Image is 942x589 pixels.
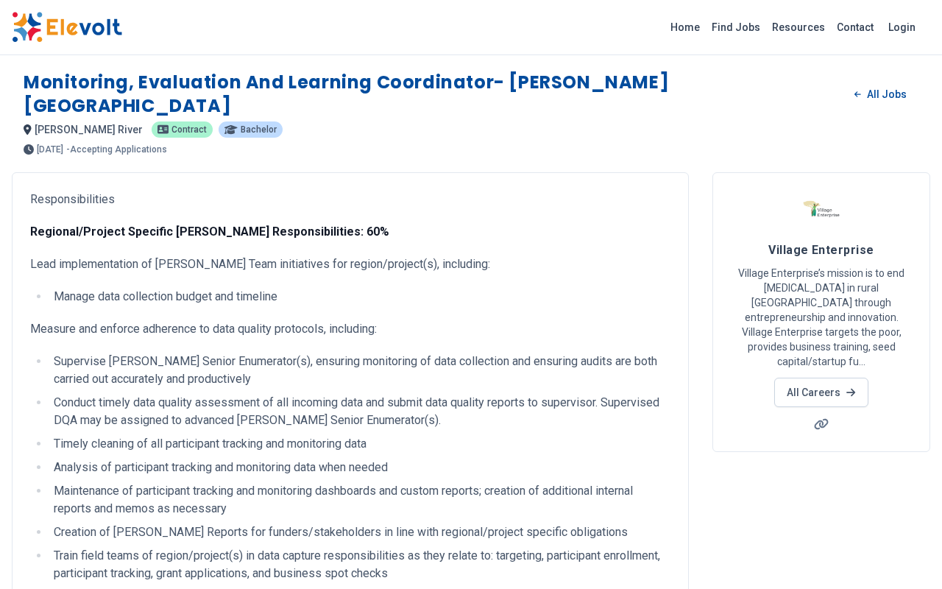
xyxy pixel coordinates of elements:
li: Manage data collection budget and timeline [49,288,670,306]
p: Responsibilities [30,191,670,208]
a: Resources [766,15,831,39]
a: Find Jobs [706,15,766,39]
li: Analysis of participant tracking and monitoring data when needed [49,459,670,476]
span: [PERSON_NAME] river [35,124,143,135]
span: Contract [171,125,207,134]
span: Bachelor [241,125,277,134]
p: - Accepting Applications [66,145,167,154]
li: Train field teams of region/project(s) in data capture responsibilities as they relate to: target... [49,547,670,582]
li: Creation of [PERSON_NAME] Reports for funders/stakeholders in line with regional/project specific... [49,523,670,541]
a: All Careers [774,378,868,407]
li: Conduct timely data quality assessment of all incoming data and submit data quality reports to su... [49,394,670,429]
img: Village Enterprise [803,191,840,228]
a: Home [665,15,706,39]
p: Lead implementation of [PERSON_NAME] Team initiatives for region/project(s), including: [30,255,670,273]
p: Village Enterprise’s mission is to end [MEDICAL_DATA] in rural [GEOGRAPHIC_DATA] through entrepre... [731,266,912,369]
li: Timely cleaning of all participant tracking and monitoring data [49,435,670,453]
li: Maintenance of participant tracking and monitoring dashboards and custom reports; creation of add... [49,482,670,518]
span: [DATE] [37,145,63,154]
img: Elevolt [12,12,122,43]
a: All Jobs [843,83,918,105]
li: Supervise [PERSON_NAME] Senior Enumerator(s), ensuring monitoring of data collection and ensuring... [49,353,670,388]
h1: Monitoring, Evaluation and Learning Coordinator- [PERSON_NAME][GEOGRAPHIC_DATA] [24,71,843,118]
p: Measure and enforce adherence to data quality protocols, including: [30,320,670,338]
strong: Regional/Project Specific [PERSON_NAME] Responsibilities: 60% [30,225,389,239]
a: Login [879,13,924,42]
span: Village Enterprise [768,243,874,257]
a: Contact [831,15,879,39]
